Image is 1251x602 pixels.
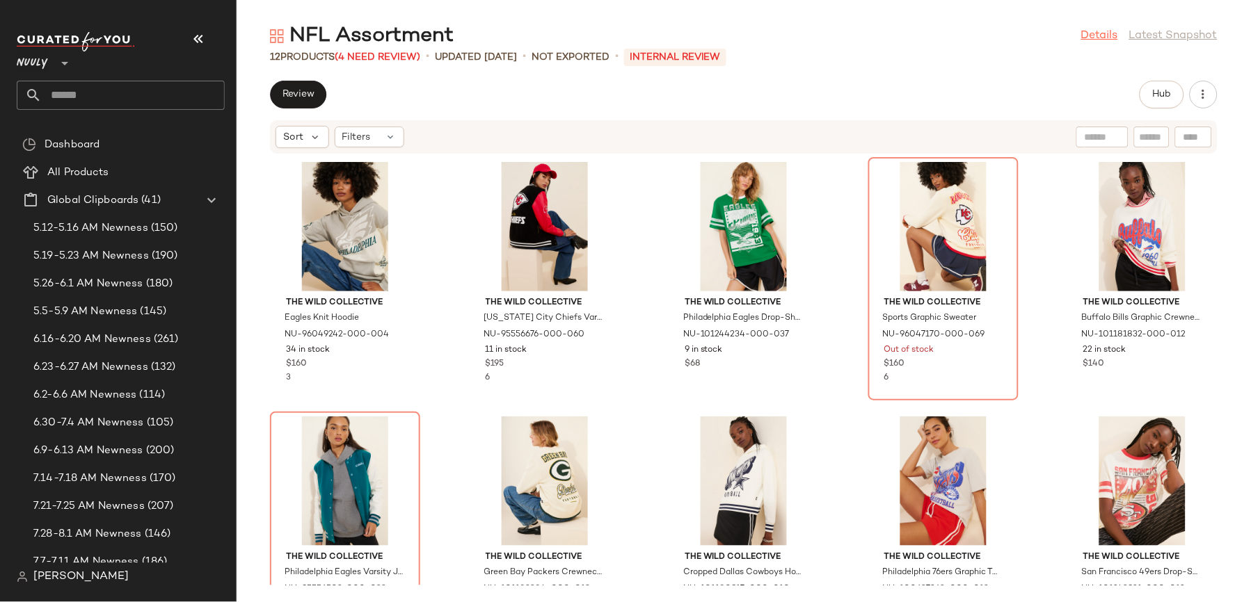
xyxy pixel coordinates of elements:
[683,583,790,596] span: NU-101180917-000-010
[1072,416,1213,546] img: 101243921_012_b
[683,329,790,341] span: NU-101244234-000-037
[270,50,420,65] div: Products
[148,359,176,375] span: (132)
[33,387,137,403] span: 6.2-6.6 AM Newness
[285,312,359,325] span: Eagles Knit Hoodie
[285,567,403,579] span: Philadelphia Eagles Varsity Jacket
[486,297,604,309] span: The Wild Collective
[884,551,1003,564] span: The Wild Collective
[270,29,284,43] img: svg%3e
[33,304,138,320] span: 5.5-5.9 AM Newness
[33,276,143,292] span: 5.26-6.1 AM Newness
[275,416,415,546] img: 95556502_033_b
[683,312,802,325] span: Philadelphia Eagles Drop-Shoulder T-Shirt
[282,89,314,100] span: Review
[138,193,161,209] span: (41)
[884,358,905,371] span: $160
[883,583,989,596] span: NU-100637263-000-012
[138,304,167,320] span: (145)
[139,554,168,570] span: (186)
[148,220,178,236] span: (150)
[883,567,1001,579] span: Philadelphia 76ers Graphic T-Shirt
[149,248,178,264] span: (190)
[486,358,504,371] span: $195
[47,193,138,209] span: Global Clipboards
[685,344,723,357] span: 9 in stock
[884,373,889,382] span: 6
[475,162,615,291] img: 95556676_060_b
[873,162,1014,291] img: 96047170_069_b
[45,137,99,153] span: Dashboard
[33,526,142,542] span: 7.28-8.1 AM Newness
[270,52,280,63] span: 12
[17,32,135,51] img: cfy_white_logo.C9jOOHJF.svg
[685,551,803,564] span: The Wild Collective
[286,373,291,382] span: 3
[286,297,404,309] span: The Wild Collective
[685,297,803,309] span: The Wild Collective
[270,81,326,108] button: Review
[33,471,147,487] span: 7.14-7.18 AM Newness
[475,416,615,546] img: 101182384_012_b
[33,554,139,570] span: 7.7-7.11 AM Newness
[47,165,109,181] span: All Products
[1082,329,1186,341] span: NU-101181832-000-012
[484,329,585,341] span: NU-95556676-000-060
[17,47,48,72] span: Nuuly
[1082,312,1200,325] span: Buffalo Bills Graphic Crewneck Sweatshirt
[286,344,330,357] span: 34 in stock
[342,130,371,145] span: Filters
[685,358,700,371] span: $68
[1152,89,1172,100] span: Hub
[1140,81,1184,108] button: Hub
[285,329,389,341] span: NU-96049242-000-004
[33,415,144,431] span: 6.30-7.4 AM Newness
[435,50,517,65] p: updated [DATE]
[486,344,527,357] span: 11 in stock
[532,50,609,65] p: Not Exported
[137,387,166,403] span: (114)
[486,551,604,564] span: The Wild Collective
[426,49,429,65] span: •
[484,567,603,579] span: Green Bay Packers Crewneck Sweater
[1081,28,1118,44] a: Details
[147,471,176,487] span: (170)
[624,49,726,66] p: INTERNAL REVIEW
[615,49,619,65] span: •
[285,583,386,596] span: NU-95556502-000-033
[17,571,28,583] img: svg%3e
[145,498,174,514] span: (207)
[523,49,526,65] span: •
[142,526,171,542] span: (146)
[674,162,814,291] img: 101244234_037_b
[33,359,148,375] span: 6.23-6.27 AM Newness
[1083,344,1126,357] span: 22 in stock
[286,551,404,564] span: The Wild Collective
[873,416,1014,546] img: 100637263_012_b
[151,332,179,348] span: (261)
[33,569,129,585] span: [PERSON_NAME]
[33,443,143,459] span: 6.9-6.13 AM Newness
[143,276,173,292] span: (180)
[683,567,802,579] span: Cropped Dallas Cowboys Hoodie
[1083,297,1202,309] span: The Wild Collective
[143,443,175,459] span: (200)
[22,138,36,152] img: svg%3e
[33,220,148,236] span: 5.12-5.16 AM Newness
[275,162,415,291] img: 96049242_004_b
[1083,551,1202,564] span: The Wild Collective
[144,415,174,431] span: (105)
[674,416,814,546] img: 101180917_010_b
[884,344,934,357] span: Out of stock
[484,583,591,596] span: NU-101182384-000-012
[286,358,307,371] span: $160
[883,329,985,341] span: NU-96047170-000-069
[484,312,603,325] span: [US_STATE] City Chiefs Varsity Jacket
[1082,567,1200,579] span: San Francisco 49ers Drop-Shoulder T-Shirt
[883,312,977,325] span: Sports Graphic Sweater
[33,332,151,348] span: 6.16-6.20 AM Newness
[270,22,454,50] div: NFL Assortment
[33,498,145,514] span: 7.21-7.25 AM Newness
[33,248,149,264] span: 5.19-5.23 AM Newness
[1083,358,1105,371] span: $140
